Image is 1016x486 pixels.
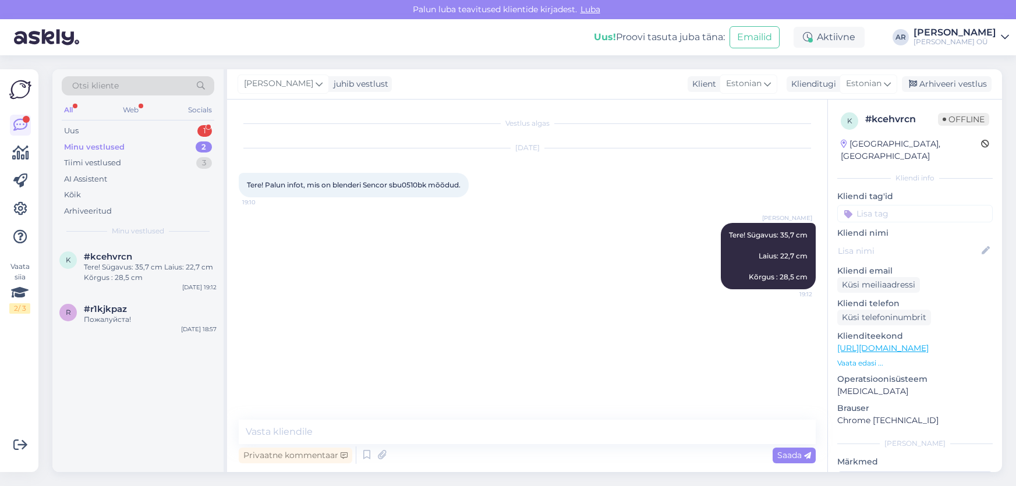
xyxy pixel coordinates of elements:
[196,141,212,153] div: 2
[247,180,461,189] span: Tere! Palun infot, mis on blenderi Sencor sbu0510bk mõõdud.
[837,358,993,368] p: Vaata edasi ...
[729,230,808,281] span: Tere! Sügavus: 35,7 cm Laius: 22,7 cm Kõrgus : 28,5 cm
[182,283,217,292] div: [DATE] 19:12
[66,308,71,317] span: r
[239,118,816,129] div: Vestlus algas
[837,190,993,203] p: Kliendi tag'id
[794,27,865,48] div: Aktiivne
[84,314,217,325] div: Пожалуйста!
[837,297,993,310] p: Kliendi telefon
[837,173,993,183] div: Kliendi info
[66,256,71,264] span: k
[84,251,132,262] span: #kcehvrcn
[837,330,993,342] p: Klienditeekond
[64,157,121,169] div: Tiimi vestlused
[594,31,616,42] b: Uus!
[726,77,762,90] span: Estonian
[64,141,125,153] div: Minu vestlused
[688,78,716,90] div: Klient
[64,125,79,137] div: Uus
[64,205,112,217] div: Arhiveeritud
[777,450,811,460] span: Saada
[938,113,989,126] span: Offline
[914,28,1009,47] a: [PERSON_NAME][PERSON_NAME] OÜ
[181,325,217,334] div: [DATE] 18:57
[730,26,780,48] button: Emailid
[84,262,217,283] div: Tere! Sügavus: 35,7 cm Laius: 22,7 cm Kõrgus : 28,5 cm
[837,227,993,239] p: Kliendi nimi
[84,304,127,314] span: #r1kjkpaz
[594,30,725,44] div: Proovi tasuta juba täna:
[847,116,852,125] span: k
[837,205,993,222] input: Lisa tag
[197,125,212,137] div: 1
[9,261,30,314] div: Vaata siia
[64,173,107,185] div: AI Assistent
[914,28,996,37] div: [PERSON_NAME]
[9,303,30,314] div: 2 / 3
[837,277,920,293] div: Küsi meiliaadressi
[865,112,938,126] div: # kcehvrcn
[762,214,812,222] span: [PERSON_NAME]
[837,373,993,385] p: Operatsioonisüsteem
[244,77,313,90] span: [PERSON_NAME]
[329,78,388,90] div: juhib vestlust
[837,414,993,427] p: Chrome [TECHNICAL_ID]
[62,102,75,118] div: All
[893,29,909,45] div: AR
[186,102,214,118] div: Socials
[837,385,993,398] p: [MEDICAL_DATA]
[914,37,996,47] div: [PERSON_NAME] OÜ
[837,265,993,277] p: Kliendi email
[196,157,212,169] div: 3
[837,310,931,325] div: Küsi telefoninumbrit
[837,343,929,353] a: [URL][DOMAIN_NAME]
[838,244,979,257] input: Lisa nimi
[9,79,31,101] img: Askly Logo
[242,198,286,207] span: 19:10
[769,290,812,299] span: 19:12
[841,138,981,162] div: [GEOGRAPHIC_DATA], [GEOGRAPHIC_DATA]
[902,76,992,92] div: Arhiveeri vestlus
[837,402,993,414] p: Brauser
[577,4,604,15] span: Luba
[72,80,119,92] span: Otsi kliente
[787,78,836,90] div: Klienditugi
[239,143,816,153] div: [DATE]
[837,456,993,468] p: Märkmed
[64,189,81,201] div: Kõik
[121,102,141,118] div: Web
[112,226,164,236] span: Minu vestlused
[837,438,993,449] div: [PERSON_NAME]
[846,77,882,90] span: Estonian
[239,448,352,463] div: Privaatne kommentaar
